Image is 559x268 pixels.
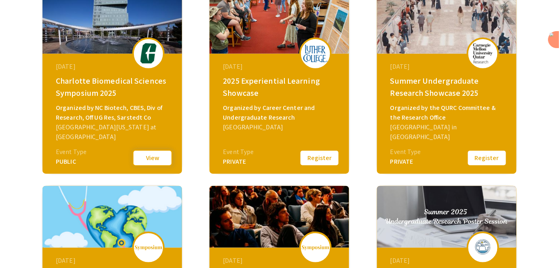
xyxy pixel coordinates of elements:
div: Organized by Career Center and Undergraduate Research [223,103,338,122]
img: logo_v2.png [301,245,330,251]
img: logo_v2.png [134,245,163,251]
div: [DATE] [390,62,505,72]
button: Register [299,150,340,167]
img: global-connections-in-nursing-philippines-neva_eventCoverPhoto_3453dd__thumb.png [42,186,182,248]
div: Event Type [56,147,87,157]
div: PRIVATE [223,157,254,167]
button: Register [467,150,507,167]
img: summer-undergraduate-research-showcase-2025_eventLogo_367938_.png [471,43,495,63]
div: 2025 Experiential Learning Showcase [223,75,338,99]
div: Event Type [390,147,421,157]
div: [DATE] [390,256,505,266]
div: PRIVATE [390,157,421,167]
div: PUBLIC [56,157,87,167]
div: Summer Undergraduate Research Showcase 2025 [390,75,505,99]
div: [DATE] [56,256,171,266]
img: 2025-experiential-learning-showcase_eventLogo_377aea_.png [303,45,328,62]
div: Organized by NC Biotech, CBES, Div of Research, Off UG Res, Sarstedt Co [56,103,171,122]
div: [DATE] [56,62,171,72]
img: demo-event-2025_eventCoverPhoto_e268cd__thumb.jpg [210,186,349,248]
button: View [132,150,173,167]
div: Organized by the QURC Committee & the Research Office [390,103,505,122]
div: [GEOGRAPHIC_DATA][US_STATE] at [GEOGRAPHIC_DATA] [56,122,171,142]
div: [DATE] [223,256,338,266]
img: biomedical-sciences2025_eventLogo_e7ea32_.png [136,43,161,63]
div: Charlotte Biomedical Sciences Symposium 2025 [56,75,171,99]
div: Event Type [223,147,254,157]
div: [GEOGRAPHIC_DATA] in [GEOGRAPHIC_DATA] [390,122,505,142]
div: [DATE] [223,62,338,72]
img: summer-2025-undergraduate-research-poster-session_eventLogo_a048e7_.png [471,237,495,257]
img: summer-2025-undergraduate-research-poster-session_eventCoverPhoto_77f9a4__thumb.jpg [377,186,517,248]
div: [GEOGRAPHIC_DATA] [223,122,338,132]
iframe: Chat [6,232,34,262]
